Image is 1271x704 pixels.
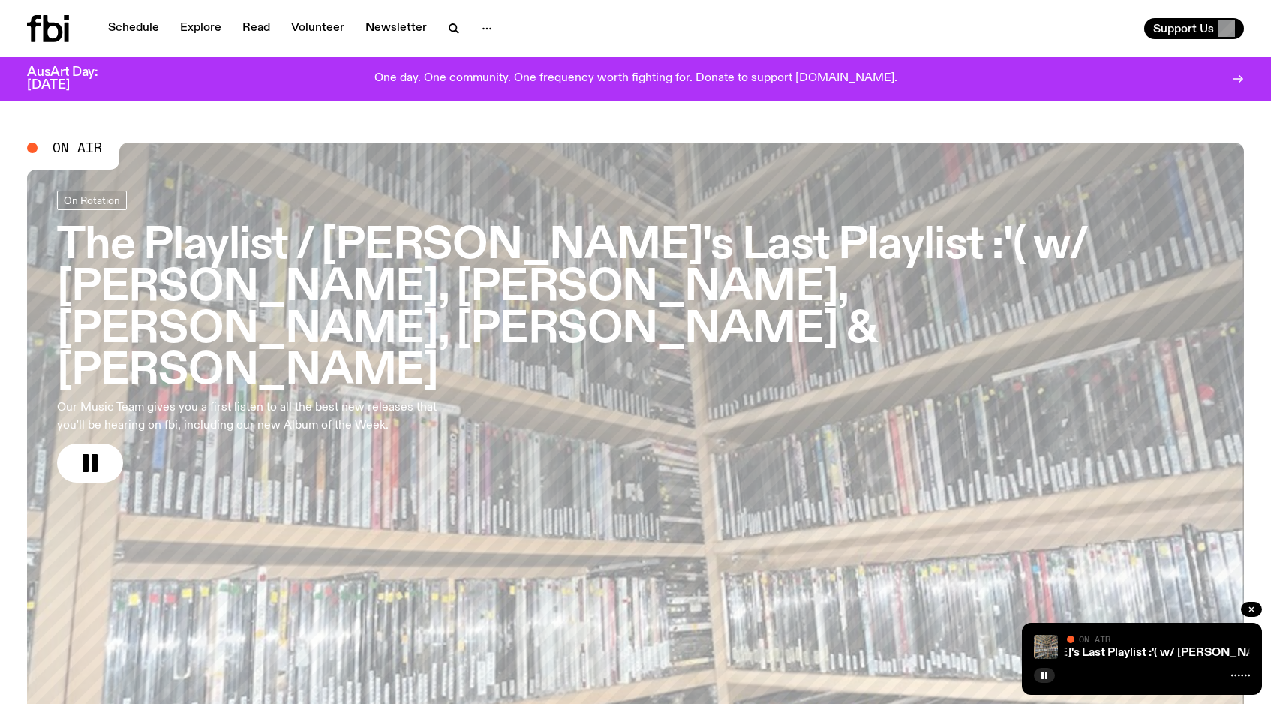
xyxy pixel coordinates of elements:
[1153,22,1214,35] span: Support Us
[99,18,168,39] a: Schedule
[374,72,897,86] p: One day. One community. One frequency worth fighting for. Donate to support [DOMAIN_NAME].
[171,18,230,39] a: Explore
[233,18,279,39] a: Read
[64,194,120,206] span: On Rotation
[1034,635,1058,659] img: A corner shot of the fbi music library
[57,191,127,210] a: On Rotation
[57,225,1214,393] h3: The Playlist / [PERSON_NAME]'s Last Playlist :'( w/ [PERSON_NAME], [PERSON_NAME], [PERSON_NAME], ...
[53,141,102,155] span: On Air
[27,66,123,92] h3: AusArt Day: [DATE]
[1079,634,1110,644] span: On Air
[1144,18,1244,39] button: Support Us
[57,191,1214,483] a: The Playlist / [PERSON_NAME]'s Last Playlist :'( w/ [PERSON_NAME], [PERSON_NAME], [PERSON_NAME], ...
[282,18,353,39] a: Volunteer
[57,399,441,435] p: Our Music Team gives you a first listen to all the best new releases that you'll be hearing on fb...
[356,18,436,39] a: Newsletter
